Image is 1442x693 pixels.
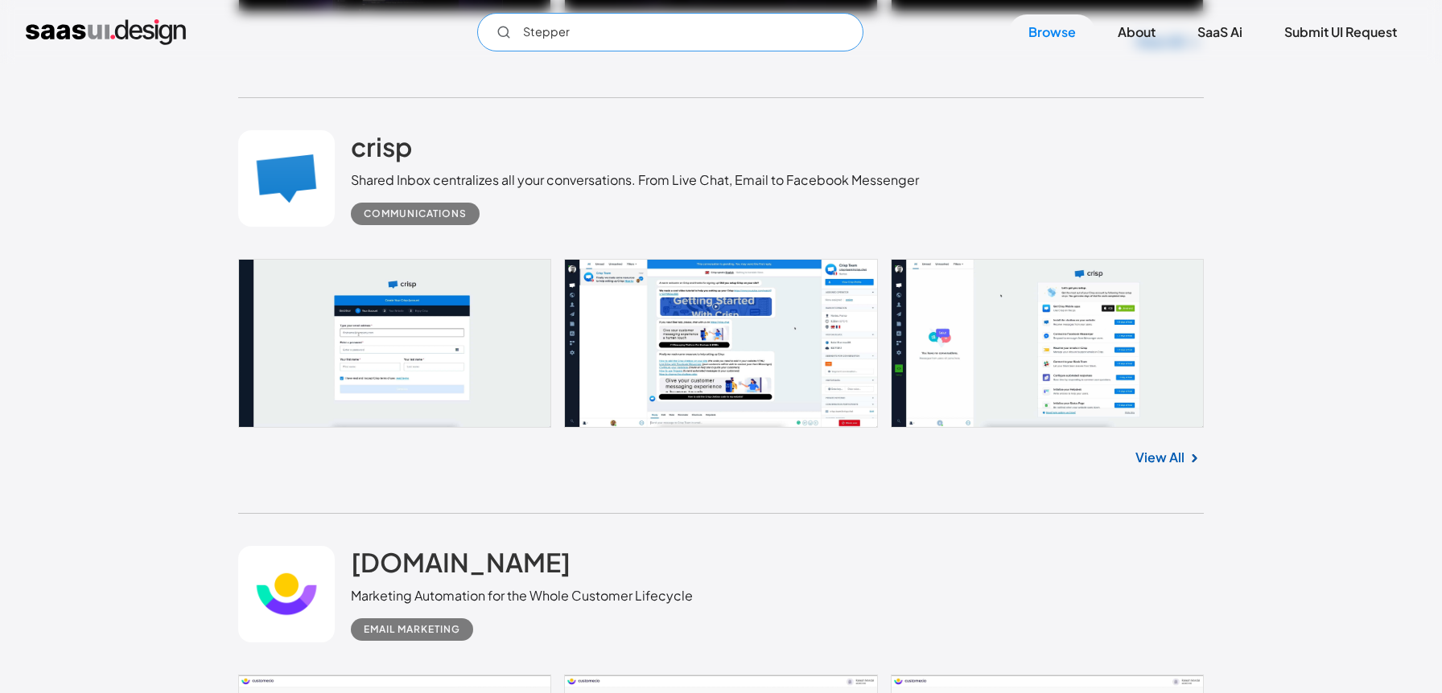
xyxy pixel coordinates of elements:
[351,546,571,586] a: [DOMAIN_NAME]
[477,13,863,51] form: Email Form
[1009,14,1095,50] a: Browse
[477,13,863,51] input: Search UI designs you're looking for...
[1135,448,1184,467] a: View All
[351,130,412,170] a: crisp
[364,620,460,639] div: Email Marketing
[1098,14,1175,50] a: About
[1265,14,1416,50] a: Submit UI Request
[364,204,467,223] div: Communications
[1178,14,1262,50] a: SaaS Ai
[351,170,919,190] div: Shared Inbox centralizes all your conversations. From Live Chat, Email to Facebook Messenger
[26,19,186,45] a: home
[351,130,412,162] h2: crisp
[351,546,571,578] h2: [DOMAIN_NAME]
[351,586,693,605] div: Marketing Automation for the Whole Customer Lifecycle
